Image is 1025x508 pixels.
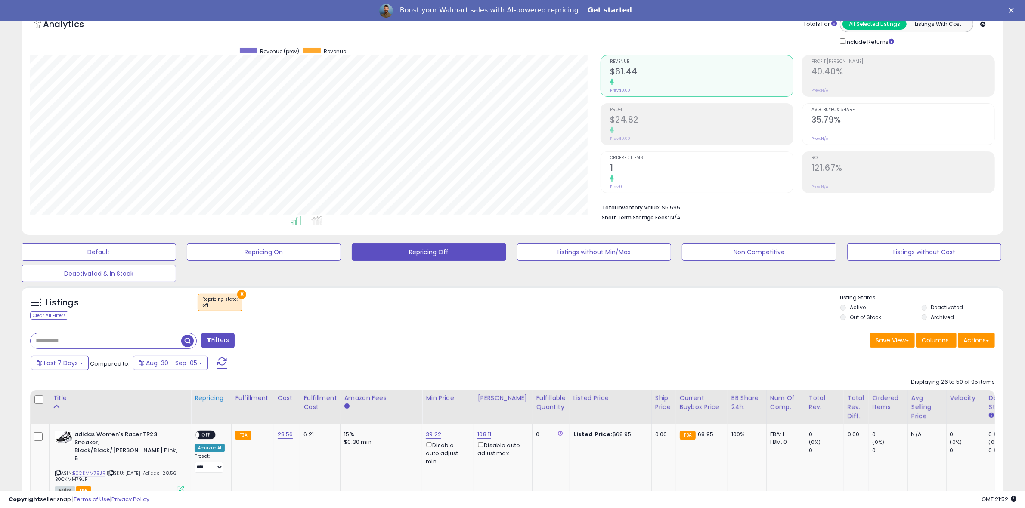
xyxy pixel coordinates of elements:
strong: Copyright [9,495,40,503]
div: 0.00 [655,431,669,438]
div: Clear All Filters [30,311,68,320]
div: 0 [950,446,985,454]
small: (0%) [809,439,821,446]
button: Default [22,243,176,261]
span: Avg. Buybox Share [811,108,994,112]
span: 68.95 [698,430,713,438]
span: Repricing state : [202,296,238,309]
button: Listings With Cost [906,18,970,30]
button: Listings without Min/Max [517,243,672,261]
div: Disable auto adjust min [426,440,467,465]
img: 41-gsbKgJ5L._SL40_.jpg [55,431,72,443]
h2: 121.67% [811,163,994,175]
h2: 1 [610,163,793,175]
span: Aug-30 - Sep-05 [146,359,197,367]
div: 0 [873,446,907,454]
button: Save View [870,333,915,348]
div: Fulfillable Quantity [536,394,566,412]
h2: $24.82 [610,115,793,126]
div: Current Buybox Price [680,394,724,412]
h2: 40.40% [811,67,994,78]
span: OFF [199,431,213,439]
div: 0 [536,431,563,438]
div: Velocity [950,394,982,403]
small: Amazon Fees. [344,403,349,410]
span: Compared to: [90,360,130,368]
div: Disable auto adjust max [477,440,526,457]
button: All Selected Listings [842,18,907,30]
a: 108.11 [477,430,491,439]
a: B0CKMM79JR [73,470,105,477]
div: 0 (0%) [989,446,1024,454]
div: Cost [278,394,297,403]
label: Archived [931,314,954,321]
span: Columns [922,336,949,345]
div: Avg Selling Price [911,394,943,421]
div: 0 [950,431,985,438]
span: Profit [610,108,793,112]
div: 100% [731,431,760,438]
div: N/A [911,431,940,438]
h2: $61.44 [610,67,793,78]
a: Terms of Use [74,495,110,503]
div: Displaying 26 to 50 of 95 items [911,378,995,386]
button: Last 7 Days [31,356,89,370]
img: Profile image for Adrian [379,4,393,18]
b: Short Term Storage Fees: [602,214,669,221]
small: Prev: 0 [610,184,622,189]
a: Privacy Policy [111,495,149,503]
h5: Analytics [43,18,101,32]
span: 2025-09-13 21:52 GMT [982,495,1016,503]
span: Ordered Items [610,156,793,160]
span: ROI [811,156,994,160]
span: N/A [670,213,681,222]
small: Prev: $0.00 [610,88,630,93]
div: 0 [809,446,844,454]
div: Title [53,394,187,403]
h5: Listings [46,297,79,309]
div: FBA: 1 [770,431,799,438]
div: 15% [344,431,415,438]
div: FBM: 0 [770,438,799,446]
span: Revenue [324,48,346,55]
small: Prev: $0.00 [610,136,630,141]
div: Listed Price [573,394,648,403]
div: Fulfillment [235,394,270,403]
button: Non Competitive [682,243,836,261]
div: Repricing [195,394,228,403]
div: Totals For [803,20,837,28]
div: off [202,302,238,308]
button: Filters [201,333,235,348]
button: Columns [916,333,957,348]
div: BB Share 24h. [731,394,763,412]
li: $5,595 [602,202,988,212]
div: Total Rev. Diff. [848,394,865,421]
span: | SKU: [DATE]-Adidas-28.56-B0CKMM79JR [55,470,180,483]
span: Last 7 Days [44,359,78,367]
div: Min Price [426,394,470,403]
button: Listings without Cost [847,243,1002,261]
b: adidas Women's Racer TR23 Sneaker, Black/Black/[PERSON_NAME] Pink, 5 [74,431,179,465]
span: All listings currently available for purchase on Amazon [55,486,75,494]
div: Days In Stock [989,394,1020,412]
small: (0%) [950,439,962,446]
div: 0 [809,431,844,438]
div: 6.21 [303,431,334,438]
label: Out of Stock [850,314,881,321]
div: Ship Price [655,394,672,412]
div: $0.30 min [344,438,415,446]
div: Close [1009,8,1017,13]
div: Preset: [195,453,225,473]
button: × [237,290,246,299]
div: Boost your Walmart sales with AI-powered repricing. [400,6,581,15]
b: Total Inventory Value: [602,204,660,211]
h2: 35.79% [811,115,994,126]
label: Active [850,304,866,311]
small: FBA [680,431,696,440]
div: seller snap | | [9,496,149,504]
small: Days In Stock. [989,412,994,419]
div: Fulfillment Cost [303,394,337,412]
small: Prev: N/A [811,88,828,93]
span: Revenue [610,59,793,64]
small: FBA [235,431,251,440]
